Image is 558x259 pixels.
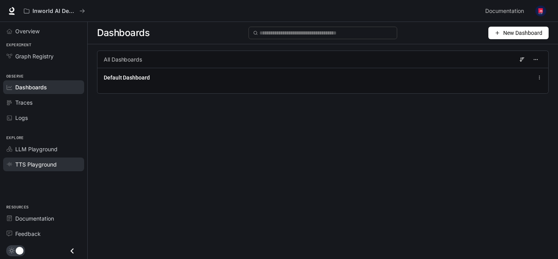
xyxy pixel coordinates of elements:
[533,3,549,19] button: User avatar
[97,25,149,41] span: Dashboards
[3,212,84,225] a: Documentation
[535,5,546,16] img: User avatar
[3,227,84,241] a: Feedback
[3,142,84,156] a: LLM Playground
[482,3,530,19] a: Documentation
[3,24,84,38] a: Overview
[15,160,57,168] span: TTS Playground
[15,230,41,238] span: Feedback
[15,52,54,60] span: Graph Registry
[15,114,28,122] span: Logs
[20,3,88,19] button: All workspaces
[32,8,76,14] p: Inworld AI Demos
[15,145,58,153] span: LLM Playground
[3,80,84,94] a: Dashboards
[15,27,40,35] span: Overview
[63,243,81,259] button: Close drawer
[16,246,23,255] span: Dark mode toggle
[3,96,84,109] a: Traces
[3,111,84,125] a: Logs
[3,49,84,63] a: Graph Registry
[104,56,142,63] span: All Dashboards
[503,29,542,37] span: New Dashboard
[3,158,84,171] a: TTS Playground
[488,27,549,39] button: New Dashboard
[104,74,150,82] a: Default Dashboard
[15,214,54,223] span: Documentation
[15,83,47,91] span: Dashboards
[485,6,524,16] span: Documentation
[15,98,32,107] span: Traces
